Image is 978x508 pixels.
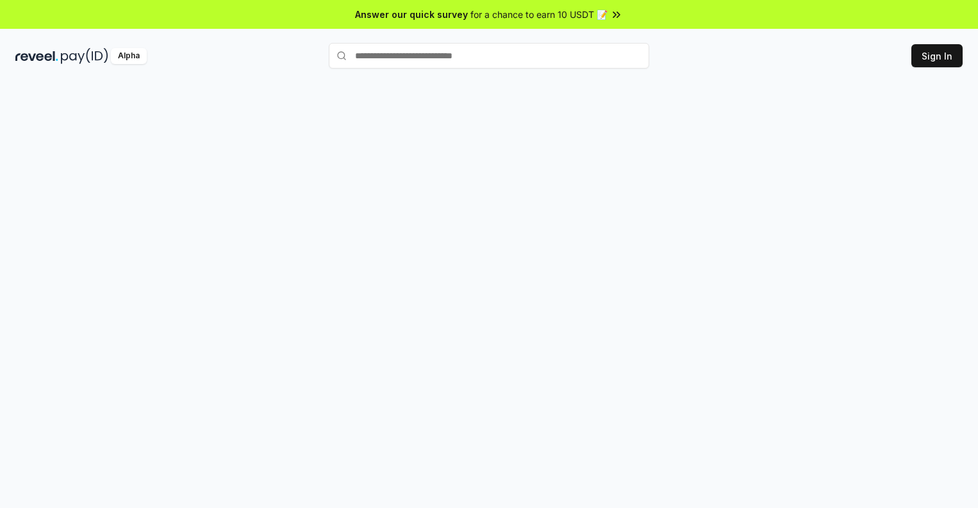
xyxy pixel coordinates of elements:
[61,48,108,64] img: pay_id
[111,48,147,64] div: Alpha
[470,8,608,21] span: for a chance to earn 10 USDT 📝
[15,48,58,64] img: reveel_dark
[911,44,963,67] button: Sign In
[355,8,468,21] span: Answer our quick survey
